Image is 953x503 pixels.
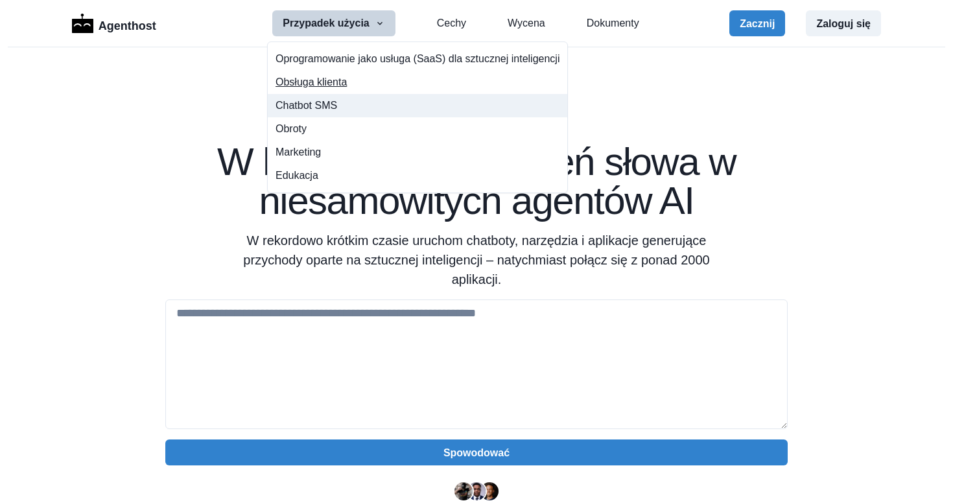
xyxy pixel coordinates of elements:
[276,123,307,134] font: Obroty
[587,16,639,31] a: Dokumenty
[480,482,499,500] img: Kent Dodds
[437,16,466,31] a: Cechy
[276,170,318,181] font: Edukacja
[276,53,559,64] font: Oprogramowanie jako usługa (SaaS) dla sztucznej inteligencji
[268,117,567,141] a: Obroty
[587,18,639,29] font: Dokumenty
[740,18,775,29] font: Zacznij
[816,18,871,29] font: Zaloguj się
[243,233,709,287] font: W rekordowo krótkim czasie uruchom chatboty, narzędzia i aplikacje generujące przychody oparte na...
[268,164,567,187] a: Edukacja
[276,100,337,111] font: Chatbot SMS
[729,10,785,36] button: Zacznij
[508,18,545,29] font: Wycena
[268,71,567,94] a: Obsługa klienta
[806,10,881,36] button: Zaloguj się
[454,482,473,500] img: Ryan Florence
[467,482,486,500] img: Segun Adebayo
[272,10,395,36] button: Przypadek użycia
[437,18,466,29] font: Cechy
[276,76,347,88] font: Obsługa klienta
[268,141,567,164] a: Marketing
[72,14,93,33] img: Logo
[165,439,788,465] button: Spowodować
[217,140,736,222] font: W kilka sekund zamień słowa w niesamowitych agentów AI
[443,447,510,458] font: Spowodować
[276,146,321,158] font: Marketing
[72,12,156,35] a: LogoAgenthost
[508,16,545,31] a: Wycena
[99,19,156,32] font: Agenthost
[268,47,567,71] a: Oprogramowanie jako usługa (SaaS) dla sztucznej inteligencji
